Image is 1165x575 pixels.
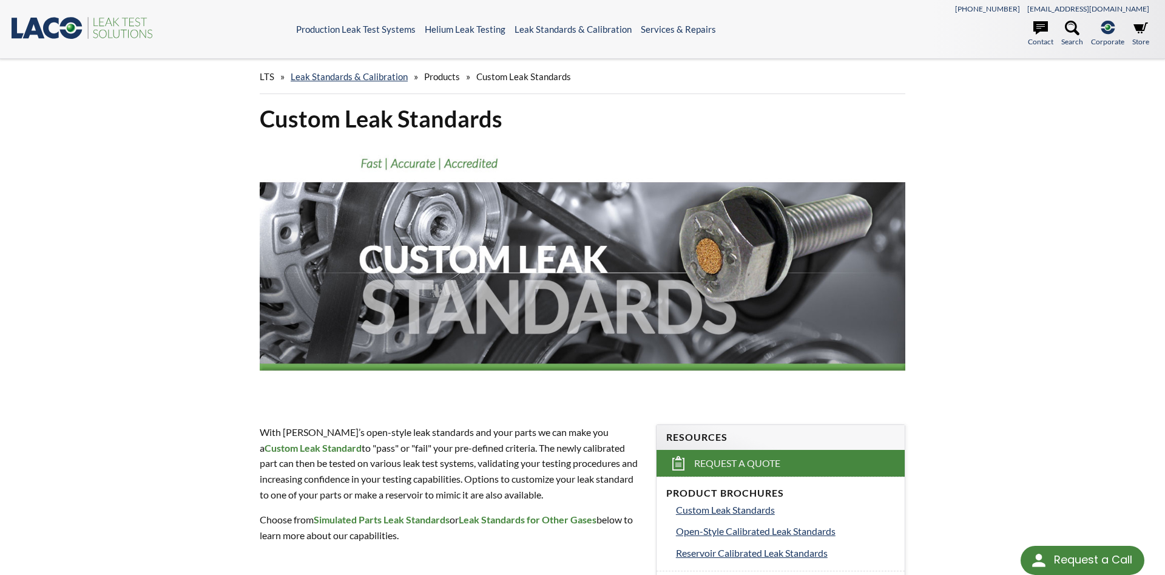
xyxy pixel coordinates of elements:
a: Reservoir Calibrated Leak Standards [676,545,895,561]
a: Helium Leak Testing [425,24,505,35]
span: LTS [260,71,274,82]
strong: Leak Standards for Other Gases [459,514,596,525]
span: Custom Leak Standards [676,504,775,515]
a: Leak Standards & Calibration [515,24,632,35]
a: Open-Style Calibrated Leak Standards [676,523,895,539]
div: » » » [260,60,905,94]
a: Custom Leak Standards [676,502,895,518]
a: Store [1132,21,1149,47]
p: With [PERSON_NAME]’s open-style leak standards and your parts we can make you a to "pass" or "fai... [260,424,641,502]
span: Open-Style Calibrated Leak Standards [676,525,836,537]
span: Products [424,71,460,82]
img: Customer Leak Standards header [260,143,905,402]
span: Request a Quote [694,457,780,470]
a: [PHONE_NUMBER] [955,4,1020,13]
img: round button [1029,551,1048,570]
a: Request a Quote [657,450,905,477]
a: Search [1061,21,1083,47]
span: Reservoir Calibrated Leak Standards [676,547,828,559]
strong: Simulated Parts Leak Standards [314,514,450,525]
a: Production Leak Test Systems [296,24,416,35]
h1: Custom Leak Standards [260,104,905,134]
a: Contact [1028,21,1053,47]
p: Choose from or below to learn more about our capabilities. [260,512,641,543]
a: Leak Standards & Calibration [291,71,408,82]
div: Request a Call [1021,546,1144,575]
span: Custom Leak Standards [476,71,571,82]
h4: Resources [666,431,895,444]
h4: Product Brochures [666,487,895,500]
strong: Custom Leak Standard [265,442,362,454]
span: Corporate [1091,36,1124,47]
a: Services & Repairs [641,24,716,35]
a: [EMAIL_ADDRESS][DOMAIN_NAME] [1027,4,1149,13]
div: Request a Call [1054,546,1132,574]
